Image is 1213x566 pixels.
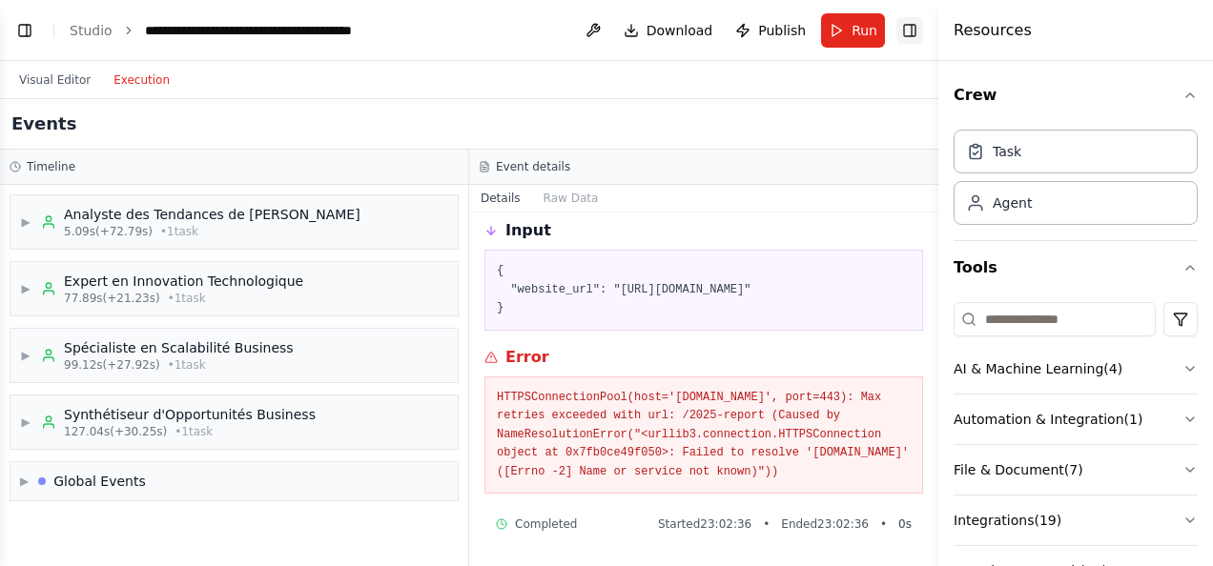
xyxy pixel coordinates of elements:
h3: Timeline [27,159,75,174]
button: Details [469,185,532,212]
pre: HTTPSConnectionPool(host='[DOMAIN_NAME]', port=443): Max retries exceeded with url: /2025-report ... [497,389,911,482]
span: Ended 23:02:36 [781,516,869,532]
span: ▶ [20,214,31,230]
div: Agent [993,193,1032,212]
h3: Input [505,219,551,242]
button: Integrations(19) [954,495,1198,545]
div: Spécialiste en Scalabilité Business [64,338,294,357]
nav: breadcrumb [70,21,360,40]
button: Tools [954,241,1198,294]
button: Run [821,13,885,48]
button: Automation & Integration(1) [954,394,1198,444]
span: Download [647,21,713,40]
div: Analyste des Tendances de [PERSON_NAME] [64,205,360,224]
span: Publish [758,21,806,40]
span: 99.12s (+27.92s) [64,357,160,373]
div: Expert en Innovation Technologique [64,272,303,291]
h3: Event details [496,159,570,174]
span: 5.09s (+72.79s) [64,224,153,239]
div: Synthétiseur d'Opportunités Business [64,405,316,424]
span: Run [852,21,877,40]
div: Task [993,142,1021,161]
button: Visual Editor [8,69,102,91]
span: 0 s [898,516,912,532]
button: AI & Machine Learning(4) [954,344,1198,394]
button: Execution [102,69,181,91]
button: Raw Data [532,185,610,212]
span: 127.04s (+30.25s) [64,424,167,439]
span: ▶ [20,414,31,430]
button: Download [616,13,721,48]
span: • 1 task [160,224,198,239]
span: • [763,516,770,532]
span: 77.89s (+21.23s) [64,291,160,306]
span: Completed [515,516,577,532]
span: ▶ [20,348,31,363]
a: Studio [70,23,113,38]
span: ▶ [20,281,31,296]
div: Global Events [53,472,146,491]
span: • 1 task [175,424,213,439]
button: Show left sidebar [11,17,38,44]
span: • 1 task [168,291,206,306]
span: Started 23:02:36 [658,516,751,532]
div: Crew [954,122,1198,240]
h3: Error [505,346,549,369]
span: • [880,516,887,532]
button: Crew [954,69,1198,122]
h4: Resources [954,19,1032,42]
span: • 1 task [168,357,206,373]
button: File & Document(7) [954,445,1198,495]
button: Publish [728,13,813,48]
button: Hide right sidebar [896,17,923,44]
span: ▶ [20,474,29,489]
pre: { "website_url": "[URL][DOMAIN_NAME]" } [497,262,911,318]
h2: Events [11,111,76,137]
